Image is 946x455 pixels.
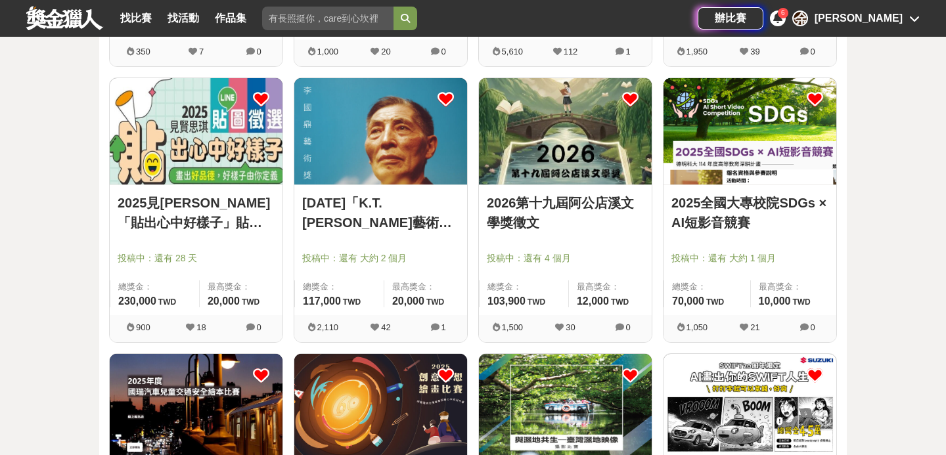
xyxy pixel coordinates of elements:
span: 230,000 [118,295,156,307]
div: [PERSON_NAME] [815,11,903,26]
span: 0 [441,47,446,56]
span: 投稿中：還有 4 個月 [487,251,644,265]
span: 投稿中：還有 大約 1 個月 [671,251,828,265]
span: TWD [426,297,444,307]
span: 最高獎金： [577,280,644,293]
span: 2,110 [317,322,339,332]
span: 最高獎金： [759,280,829,293]
span: 20,000 [392,295,424,307]
span: 21 [750,322,759,332]
img: Cover Image [294,78,467,184]
span: 12,000 [577,295,609,307]
a: 辦比賽 [698,7,763,30]
span: 0 [626,322,631,332]
span: 0 [257,47,261,56]
span: 投稿中：還有 大約 2 個月 [302,251,459,265]
span: TWD [528,297,545,307]
a: [DATE]「K.T.[PERSON_NAME]藝術奬」 [302,193,459,232]
span: 42 [381,322,390,332]
span: 39 [750,47,759,56]
span: 總獎金： [672,280,742,293]
span: 1 [626,47,631,56]
a: 2025見[PERSON_NAME]「貼出心中好樣子」貼圖徵選 [118,193,275,232]
span: TWD [158,297,176,307]
span: 最高獎金： [392,280,459,293]
span: TWD [242,297,259,307]
a: 2025全國大專校院SDGs × AI短影音競賽 [671,193,828,232]
span: 117,000 [303,295,341,307]
span: 900 [136,322,150,332]
span: TWD [792,297,810,307]
span: 最高獎金： [208,280,275,293]
div: 余 [792,11,808,26]
span: 1 [441,322,446,332]
span: 10,000 [759,295,791,307]
span: 70,000 [672,295,704,307]
span: 0 [257,322,261,332]
a: 找比賽 [115,9,157,28]
span: 1,000 [317,47,339,56]
span: 投稿中：還有 28 天 [118,251,275,265]
span: 20 [381,47,390,56]
span: 1,500 [502,322,524,332]
a: 作品集 [210,9,252,28]
span: 總獎金： [118,280,191,293]
a: 找活動 [162,9,204,28]
img: Cover Image [110,78,282,184]
span: 18 [196,322,206,332]
span: 20,000 [208,295,240,307]
span: 112 [564,47,578,56]
img: Cover Image [664,78,836,184]
span: 6 [781,9,785,16]
span: 5,610 [502,47,524,56]
span: TWD [611,297,629,307]
input: 有長照挺你，care到心坎裡！青春出手，拍出照顧 影音徵件活動 [262,7,394,30]
span: 0 [811,322,815,332]
span: 103,900 [487,295,526,307]
span: 1,050 [687,322,708,332]
span: 總獎金： [487,280,560,293]
span: TWD [343,297,361,307]
span: 0 [811,47,815,56]
a: 2026第十九屆阿公店溪文學獎徵文 [487,193,644,232]
img: Cover Image [479,78,652,184]
span: TWD [706,297,724,307]
span: 7 [199,47,204,56]
span: 1,950 [687,47,708,56]
span: 總獎金： [303,280,376,293]
span: 30 [566,322,575,332]
span: 350 [136,47,150,56]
